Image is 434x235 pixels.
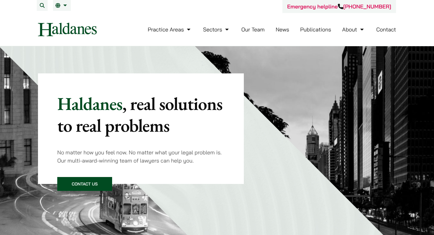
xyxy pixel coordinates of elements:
a: About [342,26,365,33]
a: Our Team [241,26,265,33]
a: Emergency helpline[PHONE_NUMBER] [287,3,391,10]
a: Contact [376,26,396,33]
a: Contact Us [57,177,112,191]
p: No matter how you feel now. No matter what your legal problem is. Our multi-award-winning team of... [57,148,225,165]
a: Practice Areas [148,26,192,33]
a: Sectors [203,26,230,33]
img: Logo of Haldanes [38,23,97,36]
p: Haldanes [57,93,225,136]
a: News [276,26,289,33]
mark: , real solutions to real problems [57,92,222,137]
a: EN [55,3,68,8]
a: Publications [300,26,331,33]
